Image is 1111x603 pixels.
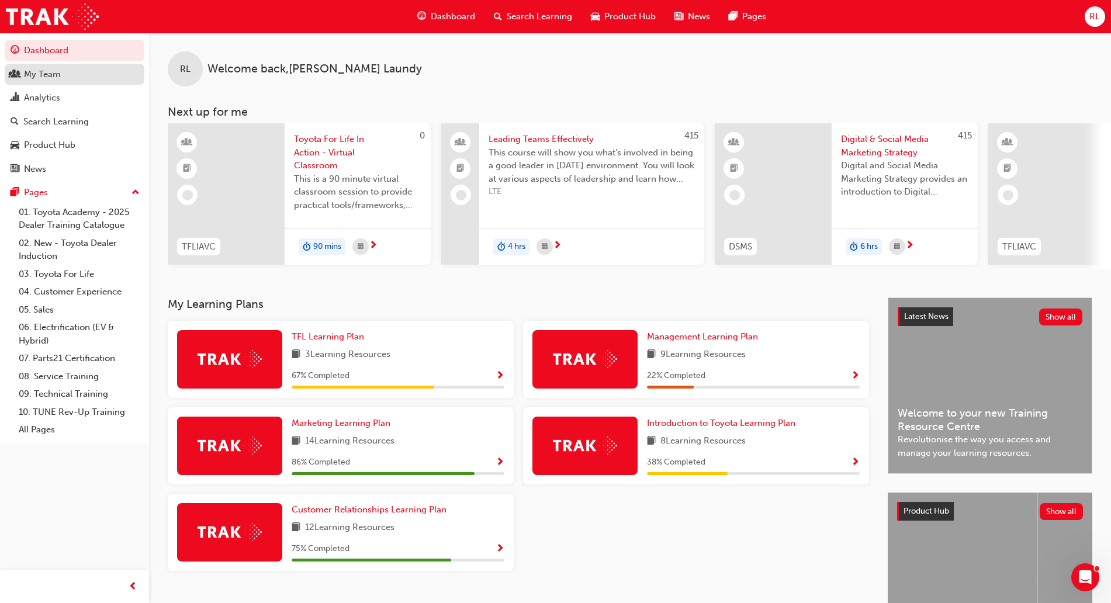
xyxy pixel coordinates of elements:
span: duration-icon [303,240,311,255]
span: This course will show you what's involved in being a good leader in [DATE] environment. You will ... [489,146,695,186]
a: Customer Relationships Learning Plan [292,503,451,517]
span: chart-icon [11,93,19,103]
img: Trak [198,523,262,541]
span: 6 hrs [860,240,878,254]
a: 0TFLIAVCToyota For Life In Action - Virtual ClassroomThis is a 90 minute virtual classroom sessio... [168,123,431,265]
span: Product Hub [604,10,656,23]
a: Management Learning Plan [647,330,763,344]
span: Search Learning [507,10,572,23]
span: up-icon [131,185,140,200]
button: DashboardMy TeamAnalyticsSearch LearningProduct HubNews [5,37,144,182]
span: 9 Learning Resources [660,348,746,362]
div: Analytics [24,91,60,105]
span: duration-icon [850,240,858,255]
span: people-icon [11,70,19,80]
a: 415Leading Teams EffectivelyThis course will show you what's involved in being a good leader in [... [441,123,704,265]
span: calendar-icon [358,240,364,254]
span: 415 [684,130,698,141]
div: News [24,162,46,176]
span: news-icon [11,164,19,175]
button: Show Progress [851,369,860,383]
span: 8 Learning Resources [660,434,746,449]
button: Show Progress [851,455,860,470]
span: 415 [958,130,972,141]
span: Customer Relationships Learning Plan [292,504,447,515]
button: Pages [5,182,144,203]
span: 67 % Completed [292,369,349,383]
span: 38 % Completed [647,456,705,469]
span: Dashboard [431,10,475,23]
span: This is a 90 minute virtual classroom session to provide practical tools/frameworks, behaviours a... [294,172,421,212]
span: book-icon [292,521,300,535]
span: RL [180,63,191,76]
span: Revolutionise the way you access and manage your learning resources. [898,433,1082,459]
div: My Team [24,68,61,81]
a: Marketing Learning Plan [292,417,395,430]
span: book-icon [647,434,656,449]
span: learningResourceType_INSTRUCTOR_LED-icon [183,135,191,150]
span: car-icon [11,140,19,151]
span: news-icon [674,9,683,24]
span: car-icon [591,9,600,24]
span: Welcome to your new Training Resource Centre [898,407,1082,433]
a: 04. Customer Experience [14,283,144,301]
span: Management Learning Plan [647,331,758,342]
button: RL [1085,6,1105,27]
span: booktick-icon [183,161,191,176]
span: booktick-icon [456,161,465,176]
span: people-icon [456,135,465,150]
a: Latest NewsShow all [898,307,1082,326]
iframe: Intercom live chat [1071,563,1099,591]
span: book-icon [647,348,656,362]
a: My Team [5,64,144,85]
a: news-iconNews [665,5,719,29]
span: Digital and Social Media Marketing Strategy provides an introduction to Digital Marketing and Soc... [841,159,968,199]
img: Trak [198,350,262,368]
a: 415DSMSDigital & Social Media Marketing StrategyDigital and Social Media Marketing Strategy provi... [715,123,978,265]
span: learningRecordVerb_NONE-icon [182,190,193,200]
span: booktick-icon [730,161,738,176]
span: pages-icon [729,9,738,24]
a: Latest NewsShow allWelcome to your new Training Resource CentreRevolutionise the way you access a... [888,297,1092,474]
span: 14 Learning Resources [305,434,394,449]
a: 01. Toyota Academy - 2025 Dealer Training Catalogue [14,203,144,234]
a: Dashboard [5,40,144,61]
span: 3 Learning Resources [305,348,390,362]
a: 10. TUNE Rev-Up Training [14,403,144,421]
span: 12 Learning Resources [305,521,394,535]
a: 05. Sales [14,301,144,319]
span: Show Progress [851,371,860,382]
span: book-icon [292,434,300,449]
img: Trak [6,4,99,30]
a: 02. New - Toyota Dealer Induction [14,234,144,265]
span: guage-icon [417,9,426,24]
span: Pages [742,10,766,23]
div: Product Hub [24,138,75,152]
img: Trak [553,436,617,455]
span: Show Progress [496,458,504,468]
span: RL [1089,10,1100,23]
span: Latest News [904,311,949,321]
span: TFLIAVC [182,240,216,254]
span: book-icon [292,348,300,362]
span: next-icon [553,241,562,251]
span: duration-icon [497,240,506,255]
a: Introduction to Toyota Learning Plan [647,417,800,430]
a: Product HubShow all [897,502,1083,521]
a: TFL Learning Plan [292,330,369,344]
span: next-icon [369,241,378,251]
a: 07. Parts21 Certification [14,349,144,368]
img: Trak [553,350,617,368]
span: 22 % Completed [647,369,705,383]
a: All Pages [14,421,144,439]
a: News [5,158,144,180]
a: 06. Electrification (EV & Hybrid) [14,318,144,349]
span: 4 hrs [508,240,525,254]
span: Marketing Learning Plan [292,418,390,428]
span: 90 mins [313,240,341,254]
span: learningResourceType_INSTRUCTOR_LED-icon [730,135,738,150]
span: Show Progress [851,458,860,468]
span: learningRecordVerb_NONE-icon [456,190,466,200]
